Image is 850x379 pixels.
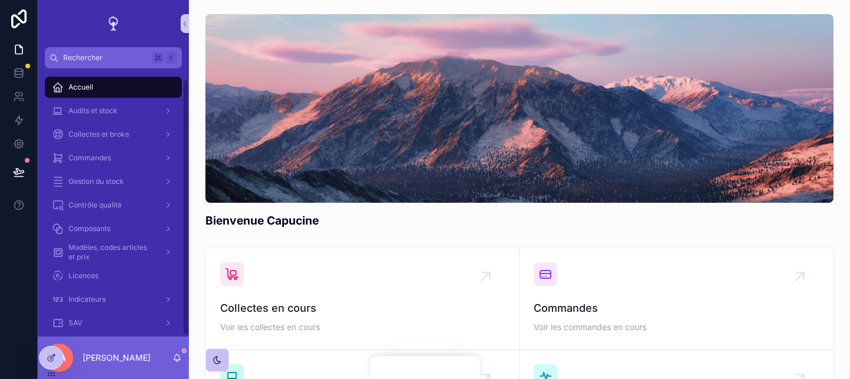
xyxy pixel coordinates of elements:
span: Indicateurs [68,295,106,304]
a: Modèles, codes articles et prix [45,242,182,263]
span: Accueil [68,83,93,92]
a: SAV [45,312,182,334]
span: Contrôle qualité [68,200,122,210]
span: Voir les commandes en cours [534,321,819,333]
a: Audits et stock [45,100,182,121]
a: Licences [45,265,182,286]
a: Gestion du stock [45,171,182,192]
span: Commandes [68,153,111,163]
span: Rechercher [63,53,148,62]
span: Voir les collectes en cours [220,321,505,333]
a: Collectes et broke [45,124,182,145]
a: Contrôle qualité [45,195,182,216]
a: Commandes [45,147,182,169]
span: SAV [68,318,82,328]
span: Modèles, codes articles et prix [68,243,155,262]
button: RechercherK [45,47,182,68]
a: Indicateurs [45,289,182,310]
span: Composants [68,224,110,233]
span: Gestion du stock [68,177,124,186]
img: App logo [104,14,123,33]
a: Accueil [45,77,182,98]
a: Composants [45,218,182,239]
a: Collectes en coursVoir les collectes en cours [206,248,519,350]
span: Commandes [534,300,819,317]
span: Audits et stock [68,106,117,116]
h1: Bienvenue Capucine [205,212,319,229]
div: scrollable content [38,68,189,337]
a: CommandesVoir les commandes en cours [519,248,833,350]
span: K [166,53,176,62]
span: Collectes et broke [68,130,129,139]
span: Collectes en cours [220,300,505,317]
span: Licences [68,271,99,281]
p: [PERSON_NAME] [83,352,151,364]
